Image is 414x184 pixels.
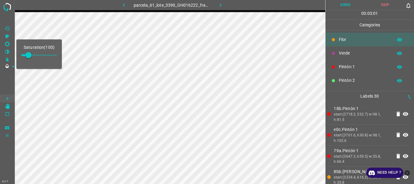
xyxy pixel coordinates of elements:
[21,44,57,51] p: Saturation ( 100 )
[339,64,390,70] p: Pintón 1
[366,168,403,178] a: Need Help ?
[334,133,392,143] div: start:(3701.6, 630.8) w:98.1, h:102.6
[334,154,392,165] div: start:(3647.3, 659.5) w:55.8, h:66.4
[334,126,392,133] p: e0c.Pintón 1
[327,91,412,101] p: Labels 30
[361,10,366,17] p: 00
[339,36,390,43] p: Flor
[339,50,390,56] p: Verde
[1,179,10,184] div: 4.3.7
[334,105,392,112] p: 18b.Pintón 1
[361,10,378,20] div: : :
[373,10,378,17] p: 01
[134,2,211,10] h6: parcela_61_lote_3390_GH016222_frame_00170_164464.jpg
[367,10,372,17] p: 03
[334,169,392,175] p: 8bb.[PERSON_NAME]
[2,2,13,12] img: logo
[339,77,390,84] p: Pintón 2
[334,148,392,154] p: 79a.Pintón 1
[403,168,411,178] button: close-help
[334,112,392,122] div: start:(3718.2, 532.7) w:98.1, h:81.5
